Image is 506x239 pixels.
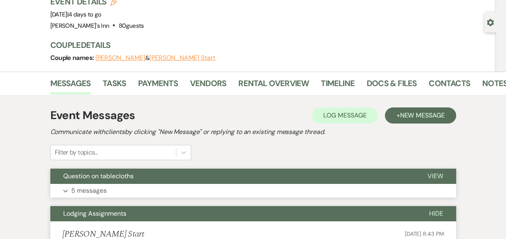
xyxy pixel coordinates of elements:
button: [PERSON_NAME] [95,55,145,61]
button: [PERSON_NAME] Start [149,55,215,61]
a: Timeline [321,77,355,95]
span: New Message [400,111,444,119]
span: | [67,10,101,19]
button: Question on tablecloths [50,169,415,184]
a: Vendors [190,77,226,95]
span: 80 guests [119,22,144,30]
a: Payments [138,77,178,95]
button: Log Message [312,107,378,124]
span: Hide [429,209,443,218]
a: Messages [50,77,91,95]
p: 5 messages [71,185,107,196]
button: Lodging Assignments [50,206,416,221]
button: View [415,169,456,184]
span: & [95,54,215,62]
button: Open lead details [487,18,494,26]
a: Rental Overview [238,77,309,95]
h1: Event Messages [50,107,135,124]
span: Question on tablecloths [63,172,134,180]
span: [DATE] [50,10,101,19]
span: [DATE] 8:43 PM [405,230,444,237]
span: [PERSON_NAME]'s Inn [50,22,109,30]
a: Contacts [429,77,470,95]
a: Tasks [103,77,126,95]
span: 4 days to go [68,10,101,19]
h3: Couple Details [50,39,488,51]
span: Log Message [323,111,366,119]
h2: Communicate with clients by clicking "New Message" or replying to an existing message thread. [50,127,456,137]
button: Hide [416,206,456,221]
a: Docs & Files [367,77,417,95]
span: View [428,172,443,180]
span: Lodging Assignments [63,209,126,218]
button: 5 messages [50,184,456,198]
span: Couple names: [50,54,95,62]
div: Filter by topics... [55,148,98,157]
button: +New Message [385,107,456,124]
